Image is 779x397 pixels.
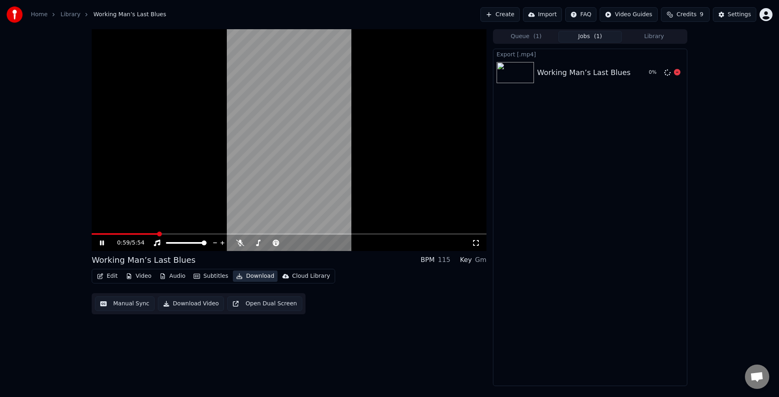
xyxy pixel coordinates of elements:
button: Import [523,7,562,22]
button: Audio [156,270,189,282]
span: Working Man’s Last Blues [93,11,166,19]
button: Video Guides [600,7,657,22]
button: Open Dual Screen [227,296,302,311]
a: Library [60,11,80,19]
span: 9 [700,11,704,19]
div: Export [.mp4] [493,49,687,59]
button: Queue [494,31,558,43]
div: Settings [728,11,751,19]
button: Subtitles [190,270,231,282]
div: Open chat [745,365,769,389]
button: Edit [94,270,121,282]
button: Library [622,31,686,43]
div: 115 [438,255,450,265]
div: Working Man’s Last Blues [92,254,196,266]
button: Create [480,7,520,22]
div: / [117,239,137,247]
span: ( 1 ) [534,32,542,41]
div: 0 % [649,69,661,76]
span: 5:54 [132,239,144,247]
div: Key [460,255,472,265]
button: Manual Sync [95,296,155,311]
button: Settings [713,7,756,22]
button: Jobs [558,31,622,43]
button: Download Video [158,296,224,311]
div: Cloud Library [292,272,330,280]
a: Home [31,11,47,19]
button: Download [233,270,278,282]
img: youka [6,6,23,23]
div: BPM [421,255,435,265]
div: Working Man’s Last Blues [537,67,631,78]
span: ( 1 ) [594,32,602,41]
div: Gm [475,255,486,265]
button: Video [123,270,155,282]
span: 0:59 [117,239,130,247]
button: FAQ [565,7,596,22]
nav: breadcrumb [31,11,166,19]
button: Credits9 [661,7,710,22]
span: Credits [676,11,696,19]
